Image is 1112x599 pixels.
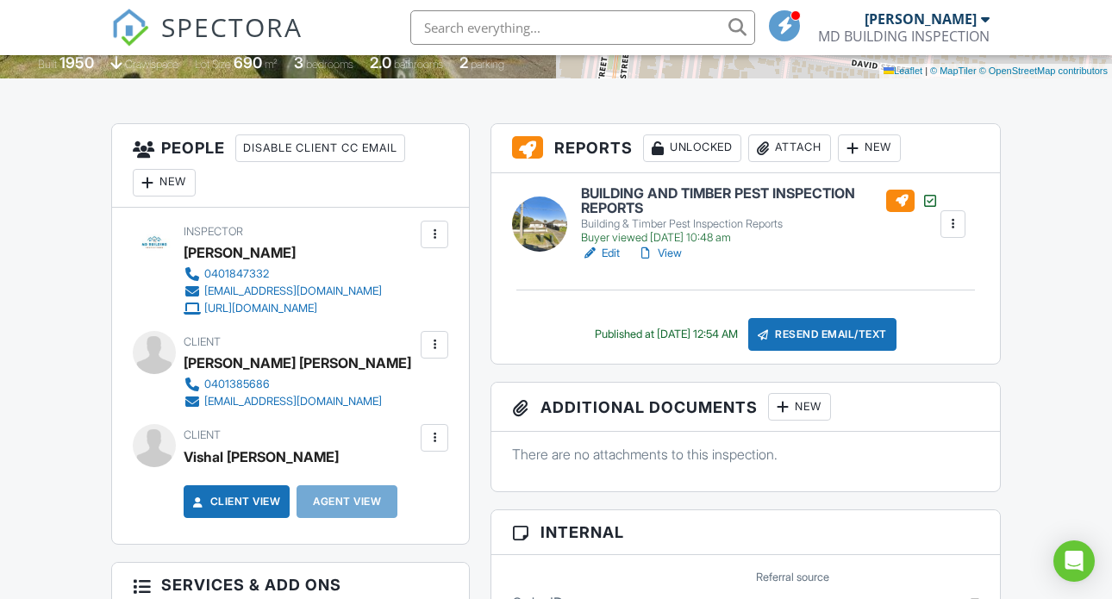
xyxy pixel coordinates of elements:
label: Referral source [756,570,829,585]
span: SPECTORA [161,9,303,45]
div: New [838,134,901,162]
div: Unlocked [643,134,741,162]
span: Client [184,335,221,348]
div: [URL][DOMAIN_NAME] [204,302,317,315]
div: Attach [748,134,831,162]
div: [EMAIL_ADDRESS][DOMAIN_NAME] [204,284,382,298]
div: [PERSON_NAME] [PERSON_NAME] [184,350,411,376]
div: Disable Client CC Email [235,134,405,162]
div: 690 [234,53,262,72]
span: Client [184,428,221,441]
div: New [768,393,831,421]
span: Lot Size [195,58,231,71]
h3: Additional Documents [491,383,1000,432]
a: [EMAIL_ADDRESS][DOMAIN_NAME] [184,283,382,300]
span: bathrooms [394,58,443,71]
a: [URL][DOMAIN_NAME] [184,300,382,317]
a: 0401847332 [184,265,382,283]
a: View [637,245,682,262]
span: Built [38,58,57,71]
div: 3 [294,53,303,72]
div: New [133,169,196,197]
a: BUILDING AND TIMBER PEST INSPECTION REPORTS Building & Timber Pest Inspection Reports Buyer viewe... [581,186,939,246]
a: 0401385686 [184,376,397,393]
a: Client View [190,493,281,510]
a: Leaflet [884,66,922,76]
div: 0401847332 [204,267,269,281]
div: [EMAIL_ADDRESS][DOMAIN_NAME] [204,395,382,409]
a: SPECTORA [111,23,303,59]
div: Open Intercom Messenger [1053,540,1095,582]
a: © MapTiler [930,66,977,76]
div: 1950 [59,53,94,72]
div: Buyer viewed [DATE] 10:48 am [581,231,939,245]
span: | [925,66,928,76]
a: Edit [581,245,620,262]
div: MD BUILDING INSPECTION [818,28,990,45]
h3: Internal [491,510,1000,555]
div: Building & Timber Pest Inspection Reports [581,217,939,231]
span: crawlspace [125,58,178,71]
span: parking [471,58,504,71]
div: 2 [459,53,468,72]
div: Resend Email/Text [748,318,896,351]
h3: Reports [491,124,1000,173]
input: Search everything... [410,10,755,45]
div: Published at [DATE] 12:54 AM [595,328,738,341]
div: 2.0 [370,53,391,72]
img: The Best Home Inspection Software - Spectora [111,9,149,47]
span: m² [265,58,278,71]
div: [PERSON_NAME] [865,10,977,28]
p: There are no attachments to this inspection. [512,445,979,464]
span: Inspector [184,225,243,238]
a: © OpenStreetMap contributors [979,66,1108,76]
div: 0401385686 [204,377,270,391]
div: Vishal [PERSON_NAME] [184,444,339,470]
div: [PERSON_NAME] [184,240,296,265]
span: bedrooms [306,58,353,71]
h3: People [112,124,469,208]
h6: BUILDING AND TIMBER PEST INSPECTION REPORTS [581,186,939,216]
a: [EMAIL_ADDRESS][DOMAIN_NAME] [184,393,397,410]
